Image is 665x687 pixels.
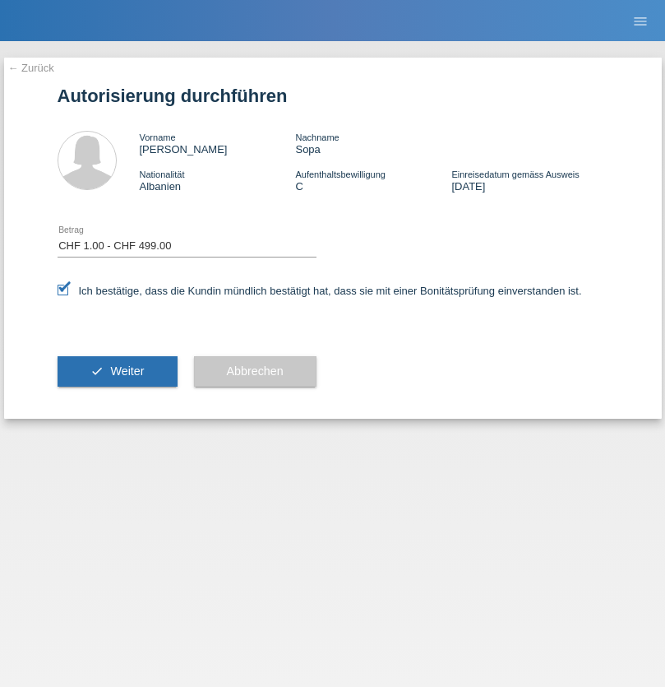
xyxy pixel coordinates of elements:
[140,169,185,179] span: Nationalität
[58,356,178,388] button: check Weiter
[140,168,296,193] div: Albanien
[8,62,54,74] a: ← Zurück
[90,364,104,378] i: check
[632,13,649,30] i: menu
[140,132,176,142] span: Vorname
[624,16,657,26] a: menu
[295,131,451,156] div: Sopa
[451,169,579,179] span: Einreisedatum gemäss Ausweis
[110,364,144,378] span: Weiter
[295,168,451,193] div: C
[451,168,607,193] div: [DATE]
[295,169,385,179] span: Aufenthaltsbewilligung
[58,285,582,297] label: Ich bestätige, dass die Kundin mündlich bestätigt hat, dass sie mit einer Bonitätsprüfung einvers...
[58,86,608,106] h1: Autorisierung durchführen
[194,356,316,388] button: Abbrechen
[295,132,339,142] span: Nachname
[227,364,284,378] span: Abbrechen
[140,131,296,156] div: [PERSON_NAME]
